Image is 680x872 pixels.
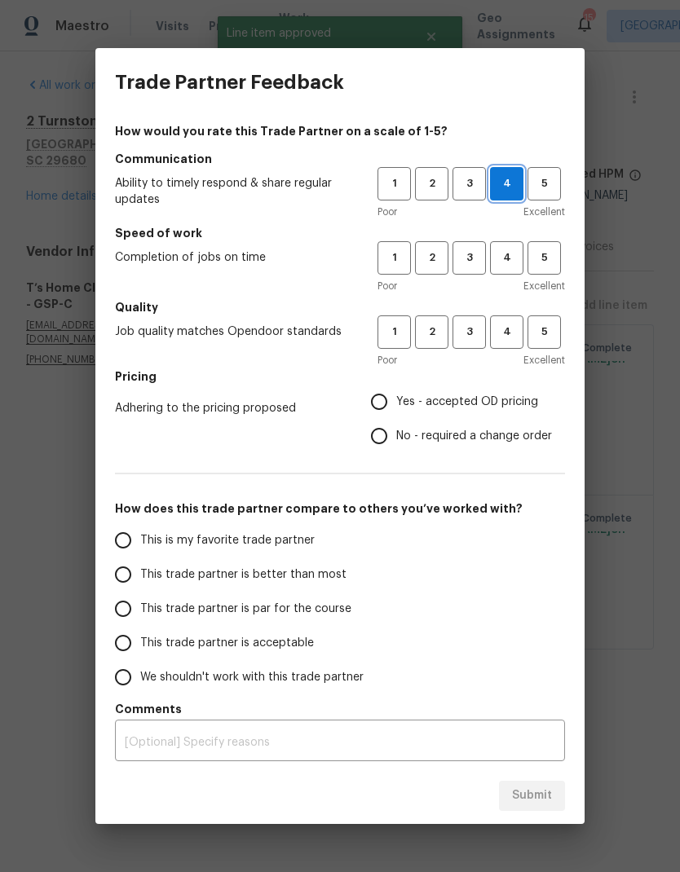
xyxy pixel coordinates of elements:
[396,394,538,411] span: Yes - accepted OD pricing
[453,315,486,349] button: 3
[417,249,447,267] span: 2
[379,174,409,193] span: 1
[115,368,565,385] h5: Pricing
[378,167,411,200] button: 1
[490,315,523,349] button: 4
[453,241,486,275] button: 3
[115,123,565,139] h4: How would you rate this Trade Partner on a scale of 1-5?
[115,151,565,167] h5: Communication
[140,635,314,652] span: This trade partner is acceptable
[523,352,565,368] span: Excellent
[415,167,448,200] button: 2
[529,174,559,193] span: 5
[492,249,522,267] span: 4
[115,299,565,315] h5: Quality
[378,278,397,294] span: Poor
[417,174,447,193] span: 2
[140,532,315,549] span: This is my favorite trade partner
[371,385,565,453] div: Pricing
[140,566,347,584] span: This trade partner is better than most
[492,323,522,341] span: 4
[379,249,409,267] span: 1
[529,249,559,267] span: 5
[378,315,411,349] button: 1
[491,174,523,193] span: 4
[379,323,409,341] span: 1
[417,323,447,341] span: 2
[490,241,523,275] button: 4
[396,428,552,445] span: No - required a change order
[523,278,565,294] span: Excellent
[454,249,484,267] span: 3
[528,315,561,349] button: 5
[528,167,561,200] button: 5
[140,601,351,618] span: This trade partner is par for the course
[115,523,565,694] div: How does this trade partner compare to others you’ve worked with?
[415,241,448,275] button: 2
[453,167,486,200] button: 3
[378,204,397,220] span: Poor
[378,352,397,368] span: Poor
[115,225,565,241] h5: Speed of work
[140,669,364,686] span: We shouldn't work with this trade partner
[415,315,448,349] button: 2
[115,249,351,266] span: Completion of jobs on time
[378,241,411,275] button: 1
[115,175,351,208] span: Ability to timely respond & share regular updates
[454,174,484,193] span: 3
[115,701,565,717] h5: Comments
[528,241,561,275] button: 5
[529,323,559,341] span: 5
[523,204,565,220] span: Excellent
[115,500,565,517] h5: How does this trade partner compare to others you’ve worked with?
[115,400,345,416] span: Adhering to the pricing proposed
[454,323,484,341] span: 3
[115,324,351,340] span: Job quality matches Opendoor standards
[115,71,344,94] h3: Trade Partner Feedback
[490,167,523,200] button: 4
